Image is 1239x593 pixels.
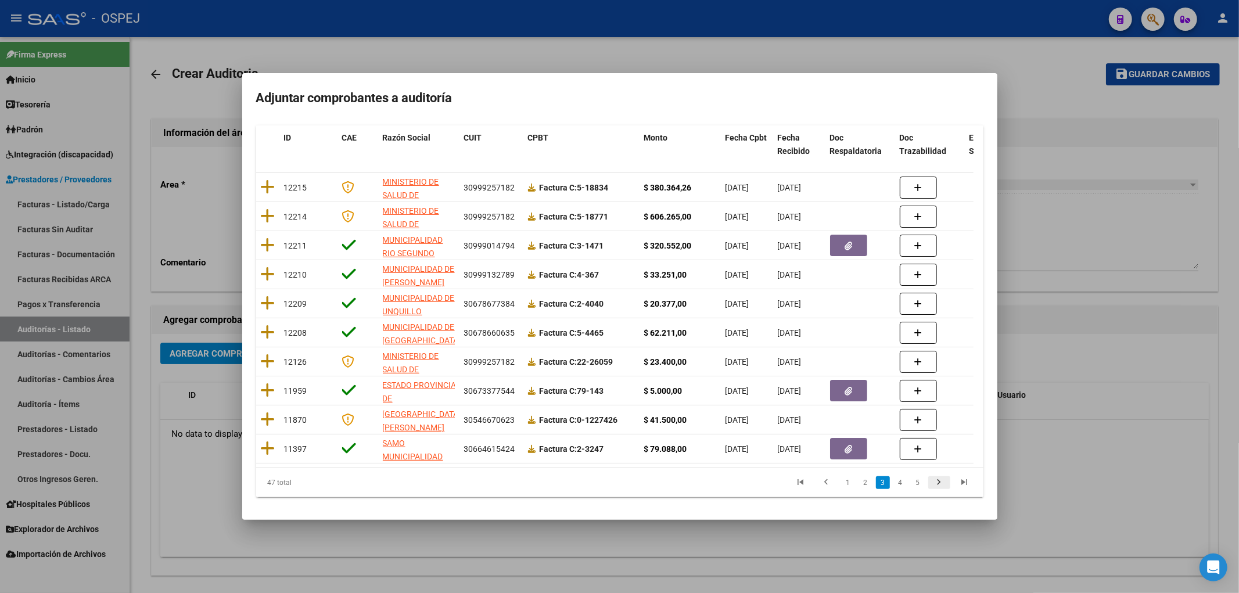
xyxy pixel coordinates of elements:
span: Doc Trazabilidad [900,133,947,156]
datatable-header-cell: Monto [640,125,721,164]
datatable-header-cell: Fecha Recibido [773,125,825,164]
strong: 22-26059 [540,357,613,366]
span: [DATE] [778,183,802,192]
li: page 1 [839,473,857,493]
strong: 2-3247 [540,444,604,454]
span: Factura C: [540,328,577,337]
span: CPBT [528,133,549,142]
li: page 3 [874,473,892,493]
strong: 3-1471 [540,241,604,250]
span: [DATE] [778,415,802,425]
span: 12209 [284,299,307,308]
strong: $ 380.364,26 [644,183,692,192]
span: 12210 [284,270,307,279]
span: [DATE] [778,328,802,337]
h2: Adjuntar comprobantes a auditoría [256,87,983,109]
span: 30999014794 [464,241,515,250]
span: [DATE] [726,183,749,192]
span: 30999132789 [464,270,515,279]
span: 30546670623 [464,415,515,425]
strong: $ 41.500,00 [644,415,687,425]
strong: $ 33.251,00 [644,270,687,279]
datatable-header-cell: Razón Social [378,125,459,164]
div: 47 total [256,468,400,497]
span: Factura C: [540,357,577,366]
span: 12214 [284,212,307,221]
span: [DATE] [778,212,802,221]
span: 12208 [284,328,307,337]
strong: $ 606.265,00 [644,212,692,221]
a: 3 [876,476,890,489]
span: [DATE] [778,444,802,454]
span: [DATE] [778,386,802,396]
span: MINISTERIO DE SALUD DE CORDOBA [383,351,439,387]
div: Open Intercom Messenger [1200,554,1227,581]
datatable-header-cell: Doc Trazabilidad [895,125,965,164]
span: Fecha Cpbt [726,133,767,142]
span: SAMO MUNICIPALIDAD [PERSON_NAME] Ente Descentralizado Hospital [PERSON_NAME] [383,439,445,527]
strong: $ 62.211,00 [644,328,687,337]
strong: 5-18834 [540,183,609,192]
span: Razón Social [383,133,431,142]
strong: $ 23.400,00 [644,357,687,366]
span: [DATE] [726,357,749,366]
datatable-header-cell: CUIT [459,125,523,164]
span: 12215 [284,183,307,192]
span: Factura C: [540,415,577,425]
span: Doc Respaldatoria [830,133,882,156]
span: CUIT [464,133,482,142]
span: ID [284,133,292,142]
datatable-header-cell: Doc Respaldatoria [825,125,895,164]
datatable-header-cell: Fecha Cpbt [721,125,773,164]
span: 30999257182 [464,357,515,366]
span: CAE [342,133,357,142]
span: [DATE] [726,212,749,221]
a: 4 [893,476,907,489]
span: [DATE] [726,415,749,425]
strong: 4-367 [540,270,599,279]
span: [DATE] [726,386,749,396]
strong: $ 320.552,00 [644,241,692,250]
span: [DATE] [778,270,802,279]
span: Expediente SUR Asociado [969,133,1021,156]
span: MINISTERIO DE SALUD DE CORDOBA [383,177,439,213]
span: Factura C: [540,299,577,308]
span: Factura C: [540,386,577,396]
span: MUNICIPALIDAD DE UNQUILLO [383,293,455,316]
span: MINISTERIO DE SALUD DE CORDOBA [383,206,439,242]
span: 11870 [284,415,307,425]
span: [DATE] [726,241,749,250]
span: 30999257182 [464,212,515,221]
datatable-header-cell: CPBT [523,125,640,164]
a: 2 [859,476,872,489]
span: Factura C: [540,241,577,250]
span: Factura C: [540,444,577,454]
span: 11397 [284,444,307,454]
span: 12211 [284,241,307,250]
span: 30678660635 [464,328,515,337]
a: go to next page [928,476,950,489]
span: Fecha Recibido [778,133,810,156]
a: go to previous page [816,476,838,489]
a: 1 [841,476,855,489]
span: 30678677384 [464,299,515,308]
span: [DATE] [726,328,749,337]
a: go to first page [790,476,812,489]
datatable-header-cell: CAE [337,125,378,164]
datatable-header-cell: ID [279,125,337,164]
span: 30673377544 [464,386,515,396]
span: MUNICIPALIDAD DE [GEOGRAPHIC_DATA] ARGENTINAS [383,322,461,358]
span: MUNICIPALIDAD DE [PERSON_NAME][GEOGRAPHIC_DATA] [383,264,461,300]
span: [GEOGRAPHIC_DATA][PERSON_NAME] [383,409,461,432]
strong: $ 20.377,00 [644,299,687,308]
span: [DATE] [778,357,802,366]
span: 12126 [284,357,307,366]
li: page 4 [892,473,909,493]
span: [DATE] [778,299,802,308]
span: 30664615424 [464,444,515,454]
span: Factura C: [540,270,577,279]
strong: 5-4465 [540,328,604,337]
strong: 5-18771 [540,212,609,221]
span: Monto [644,133,668,142]
span: MUNICIPALIDAD RIO SEGUNDO [383,235,443,258]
